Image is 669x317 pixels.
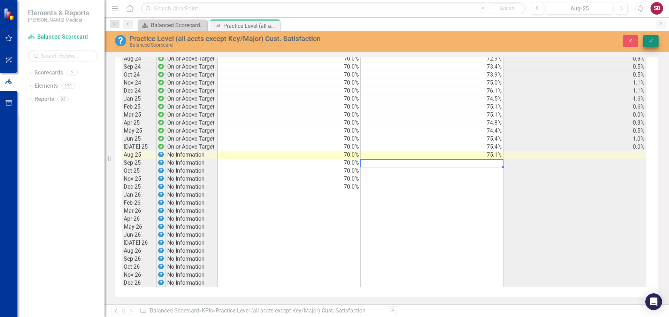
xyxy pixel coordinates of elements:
[158,120,164,125] img: wc+mapt77TOUwAAAABJRU5ErkJggg==
[122,199,157,207] td: Feb-26
[158,192,164,197] img: EPrye+mTK9pvt+TU27aWpTKctATH3YPfOpp6JwpcOnVRu8ICjoSzQQ4ga9ifFOM3l6IArfXMrAt88bUovrqVHL8P7rjhUPFG0...
[166,279,218,287] td: No Information
[166,223,218,231] td: No Information
[166,79,218,87] td: On or Above Target
[166,175,218,183] td: No Information
[223,22,278,30] div: Practice Level (all accts except Key/Major) Cust. Satisfaction
[218,167,361,175] td: 70.0%
[166,95,218,103] td: On or Above Target
[115,35,126,46] img: No Information
[122,119,157,127] td: Apr-25
[166,63,218,71] td: On or Above Target
[166,159,218,167] td: No Information
[503,103,646,111] td: 0.6%
[61,83,75,89] div: 129
[166,215,218,223] td: No Information
[218,87,361,95] td: 70.0%
[503,135,646,143] td: 1.0%
[122,175,157,183] td: Nov-25
[158,144,164,149] img: wc+mapt77TOUwAAAABJRU5ErkJggg==
[166,239,218,247] td: No Information
[141,2,526,15] input: Search ClearPoint...
[122,223,157,231] td: May-26
[361,143,503,151] td: 75.4%
[218,119,361,127] td: 70.0%
[158,176,164,181] img: EPrye+mTK9pvt+TU27aWpTKctATH3YPfOpp6JwpcOnVRu8ICjoSzQQ4ga9ifFOM3l6IArfXMrAt88bUovrqVHL8P7rjhUPFG0...
[158,152,164,157] img: EPrye+mTK9pvt+TU27aWpTKctATH3YPfOpp6JwpcOnVRu8ICjoSzQQ4ga9ifFOM3l6IArfXMrAt88bUovrqVHL8P7rjhUPFG0...
[158,136,164,141] img: wc+mapt77TOUwAAAABJRU5ErkJggg==
[158,56,164,61] img: wc+mapt77TOUwAAAABJRU5ErkJggg==
[548,5,610,13] div: Aug-25
[28,33,98,41] a: Balanced Scorecard
[122,143,157,151] td: [DATE]-25
[503,111,646,119] td: 0.0%
[158,272,164,277] img: EPrye+mTK9pvt+TU27aWpTKctATH3YPfOpp6JwpcOnVRu8ICjoSzQQ4ga9ifFOM3l6IArfXMrAt88bUovrqVHL8P7rjhUPFG0...
[158,96,164,101] img: wc+mapt77TOUwAAAABJRU5ErkJggg==
[166,127,218,135] td: On or Above Target
[150,307,199,314] a: Balanced Scorecard
[166,111,218,119] td: On or Above Target
[218,183,361,191] td: 70.0%
[503,119,646,127] td: -0.3%
[122,279,157,287] td: Dec-26
[158,72,164,77] img: wc+mapt77TOUwAAAABJRU5ErkJggg==
[166,199,218,207] td: No Information
[218,135,361,143] td: 70.0%
[122,247,157,255] td: Aug-26
[122,151,157,159] td: Aug-25
[130,42,420,48] div: Balanced Scorecard
[122,239,157,247] td: [DATE]-26
[361,55,503,63] td: 72.9%
[122,159,157,167] td: Sep-25
[361,135,503,143] td: 75.4%
[361,71,503,79] td: 73.9%
[503,143,646,151] td: 0.0%
[218,63,361,71] td: 70.0%
[28,9,89,17] span: Elements & Reports
[218,103,361,111] td: 70.0%
[361,95,503,103] td: 74.5%
[122,95,157,103] td: Jan-25
[651,2,663,15] button: SB
[218,151,361,159] td: 70.0%
[218,71,361,79] td: 70.0%
[34,69,63,77] a: Scorecards
[361,63,503,71] td: 73.4%
[158,216,164,221] img: EPrye+mTK9pvt+TU27aWpTKctATH3YPfOpp6JwpcOnVRu8ICjoSzQQ4ga9ifFOM3l6IArfXMrAt88bUovrqVHL8P7rjhUPFG0...
[361,87,503,95] td: 76.1%
[166,183,218,191] td: No Information
[122,263,157,271] td: Oct-26
[166,167,218,175] td: No Information
[57,96,69,102] div: 93
[122,71,157,79] td: Oct-24
[503,55,646,63] td: -0.8%
[158,280,164,285] img: EPrye+mTK9pvt+TU27aWpTKctATH3YPfOpp6JwpcOnVRu8ICjoSzQQ4ga9ifFOM3l6IArfXMrAt88bUovrqVHL8P7rjhUPFG0...
[166,231,218,239] td: No Information
[503,87,646,95] td: 1.1%
[503,71,646,79] td: 0.5%
[166,207,218,215] td: No Information
[28,50,98,62] input: Search Below...
[122,111,157,119] td: Mar-25
[140,307,382,315] div: » »
[158,184,164,189] img: EPrye+mTK9pvt+TU27aWpTKctATH3YPfOpp6JwpcOnVRu8ICjoSzQQ4ga9ifFOM3l6IArfXMrAt88bUovrqVHL8P7rjhUPFG0...
[218,95,361,103] td: 70.0%
[503,127,646,135] td: -0.5%
[122,127,157,135] td: May-25
[122,207,157,215] td: Mar-26
[67,70,78,76] div: 2
[166,71,218,79] td: On or Above Target
[34,95,54,103] a: Reports
[122,55,157,63] td: Aug-24
[158,248,164,253] img: EPrye+mTK9pvt+TU27aWpTKctATH3YPfOpp6JwpcOnVRu8ICjoSzQQ4ga9ifFOM3l6IArfXMrAt88bUovrqVHL8P7rjhUPFG0...
[151,21,206,30] div: Balanced Scorecard Welcome Page
[122,231,157,239] td: Jun-26
[166,271,218,279] td: No Information
[645,293,662,310] div: Open Intercom Messenger
[166,103,218,111] td: On or Above Target
[361,151,503,159] td: 75.1%
[361,103,503,111] td: 75.1%
[28,17,89,23] small: [PERSON_NAME] Medical
[216,307,366,314] div: Practice Level (all accts except Key/Major) Cust. Satisfaction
